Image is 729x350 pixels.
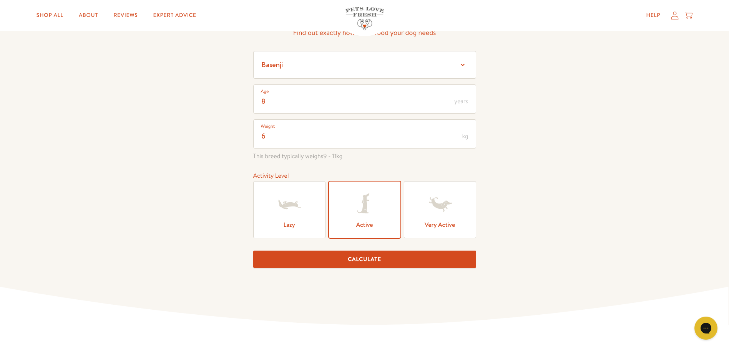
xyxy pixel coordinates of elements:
span: 9 - 11 [323,152,336,160]
a: Shop All [30,8,70,23]
label: Active [329,181,401,238]
div: Activity Level [253,171,476,181]
a: Help [640,8,666,23]
iframe: Gorgias live chat messenger [691,314,721,342]
button: Calculate [253,251,476,268]
span: kg [462,133,468,139]
input: Enter age [253,84,476,114]
label: Weight [261,122,275,130]
input: Enter weight [253,119,476,149]
a: About [73,8,104,23]
span: years [454,98,468,104]
label: Lazy [253,181,325,238]
a: Reviews [107,8,144,23]
span: This breed typically weighs kg [253,151,476,162]
label: Very Active [404,181,476,238]
img: Pets Love Fresh [345,7,384,30]
label: Age [261,87,269,95]
a: Expert Advice [147,8,203,23]
p: Find out exactly how much food your dog needs [253,27,476,39]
